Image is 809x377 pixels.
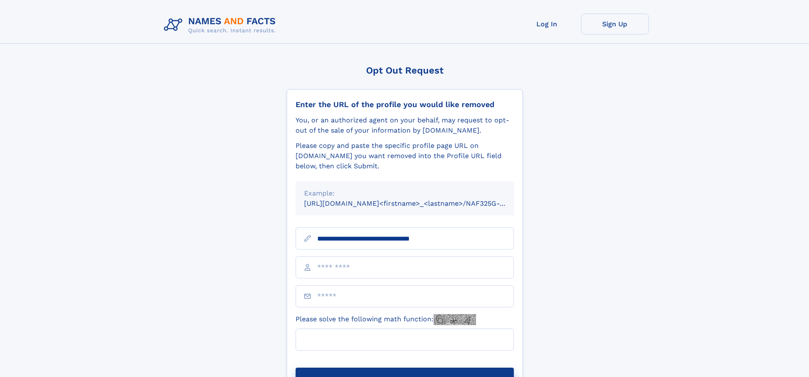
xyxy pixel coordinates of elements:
div: Opt Out Request [287,65,523,76]
a: Sign Up [581,14,649,34]
div: Enter the URL of the profile you would like removed [296,100,514,109]
div: Example: [304,188,505,198]
small: [URL][DOMAIN_NAME]<firstname>_<lastname>/NAF325G-xxxxxxxx [304,199,530,207]
a: Log In [513,14,581,34]
div: Please copy and paste the specific profile page URL on [DOMAIN_NAME] you want removed into the Pr... [296,141,514,171]
label: Please solve the following math function: [296,314,476,325]
div: You, or an authorized agent on your behalf, may request to opt-out of the sale of your informatio... [296,115,514,136]
img: Logo Names and Facts [161,14,283,37]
